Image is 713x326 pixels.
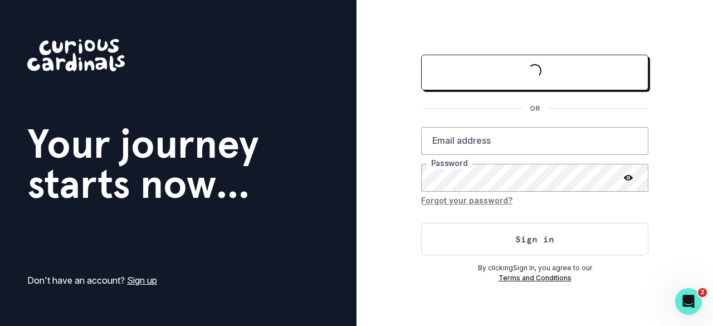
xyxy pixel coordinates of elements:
button: Sign in [421,223,648,255]
span: 2 [698,288,707,297]
p: OR [523,104,546,114]
a: Sign up [127,275,157,286]
button: Sign in with Google (GSuite) [421,55,648,90]
h1: Your journey starts now... [27,124,259,204]
iframe: Intercom live chat [675,288,702,315]
button: Forgot your password? [421,192,512,210]
p: Don't have an account? [27,274,157,287]
img: Curious Cardinals Logo [27,39,125,71]
a: Terms and Conditions [499,274,572,282]
p: By clicking Sign In , you agree to our [421,263,648,273]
